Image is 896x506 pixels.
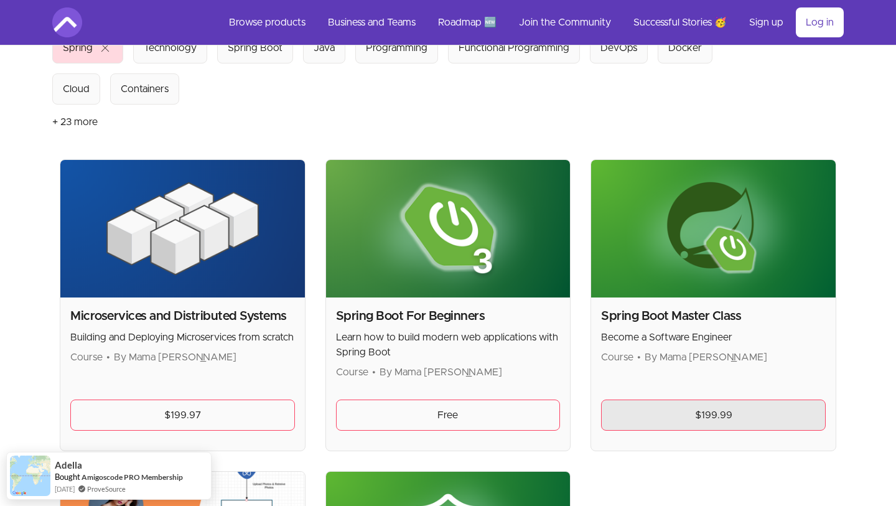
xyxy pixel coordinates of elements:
img: provesource social proof notification image [10,456,50,496]
h2: Spring Boot Master Class [601,307,826,325]
div: Technology [144,40,197,55]
div: Cloud [63,82,90,96]
span: By Mama [PERSON_NAME] [380,367,502,377]
a: Roadmap 🆕 [428,7,506,37]
nav: Main [219,7,844,37]
p: Building and Deploying Microservices from scratch [70,330,295,345]
div: Java [314,40,335,55]
span: Course [601,352,633,362]
button: + 23 more [52,105,98,139]
a: ProveSource [87,484,126,494]
div: Spring Boot [228,40,282,55]
a: Browse products [219,7,315,37]
div: Docker [668,40,702,55]
a: $199.97 [70,400,295,431]
img: Product image for Spring Boot Master Class [591,160,836,298]
a: Log in [796,7,844,37]
h2: Spring Boot For Beginners [336,307,561,325]
span: • [106,352,110,362]
span: • [637,352,641,362]
a: Free [336,400,561,431]
span: • [372,367,376,377]
a: Business and Teams [318,7,426,37]
span: Adella [55,460,82,471]
div: Containers [121,82,169,96]
span: Course [70,352,103,362]
img: Product image for Spring Boot For Beginners [326,160,571,298]
a: $199.99 [601,400,826,431]
span: [DATE] [55,484,75,494]
span: Bought [55,472,80,482]
p: Become a Software Engineer [601,330,826,345]
p: Learn how to build modern web applications with Spring Boot [336,330,561,360]
span: close [98,40,113,55]
span: By Mama [PERSON_NAME] [114,352,236,362]
img: Amigoscode logo [52,7,82,37]
div: Functional Programming [459,40,569,55]
div: Programming [366,40,427,55]
a: Successful Stories 🥳 [623,7,737,37]
h2: Microservices and Distributed Systems [70,307,295,325]
a: Amigoscode PRO Membership [82,472,183,482]
span: Course [336,367,368,377]
img: Product image for Microservices and Distributed Systems [60,160,305,298]
a: Sign up [739,7,793,37]
span: By Mama [PERSON_NAME] [645,352,767,362]
a: Join the Community [509,7,621,37]
div: Spring [63,40,93,55]
div: DevOps [600,40,637,55]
